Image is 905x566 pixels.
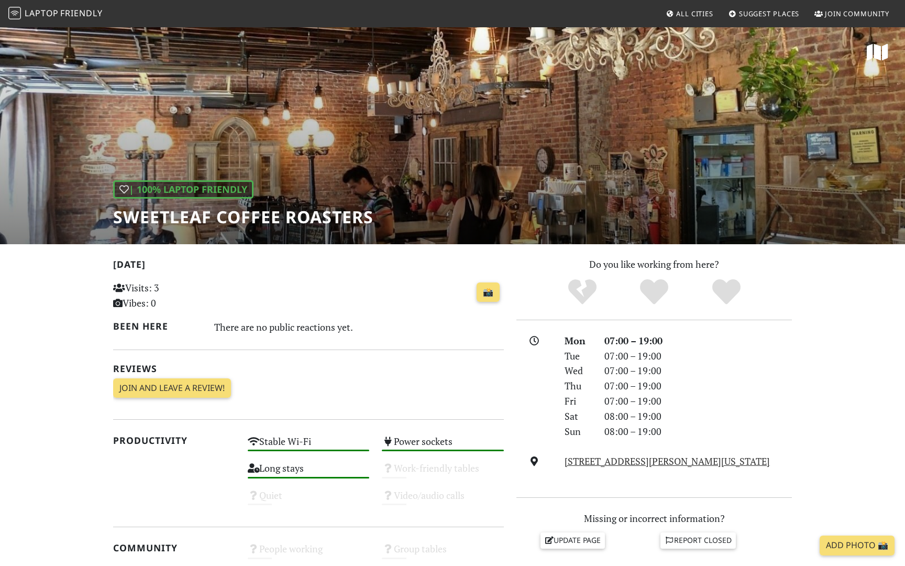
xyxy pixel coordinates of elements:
[546,278,619,307] div: No
[113,321,202,332] h2: Been here
[113,435,235,446] h2: Productivity
[598,363,798,378] div: 07:00 – 19:00
[558,378,598,394] div: Thu
[241,460,376,486] div: Long stays
[558,363,598,378] div: Wed
[214,319,504,335] div: There are no public reactions yet.
[8,7,21,19] img: LaptopFriendly
[113,280,235,311] p: Visits: 3 Vibes: 0
[676,9,713,18] span: All Cities
[558,333,598,349] div: Mon
[376,433,510,460] div: Power sockets
[241,487,376,514] div: Quiet
[660,532,736,548] a: Report closed
[661,4,718,23] a: All Cities
[558,349,598,364] div: Tue
[113,180,253,199] div: | 100% Laptop Friendly
[598,394,798,409] div: 07:00 – 19:00
[60,7,102,19] span: Friendly
[598,378,798,394] div: 07:00 – 19:00
[558,394,598,409] div: Fri
[113,363,504,374] h2: Reviews
[724,4,804,23] a: Suggest Places
[477,282,500,302] a: 📸
[598,409,798,424] div: 08:00 – 19:00
[618,278,690,307] div: Yes
[376,487,510,514] div: Video/audio calls
[810,4,893,23] a: Join Community
[376,460,510,486] div: Work-friendly tables
[113,207,373,227] h1: Sweetleaf Coffee Roasters
[113,542,235,553] h2: Community
[516,511,792,526] p: Missing or incorrect information?
[113,259,504,274] h2: [DATE]
[8,5,103,23] a: LaptopFriendly LaptopFriendly
[113,378,231,398] a: Join and leave a review!
[565,455,770,467] a: [STREET_ADDRESS][PERSON_NAME][US_STATE]
[739,9,800,18] span: Suggest Places
[598,349,798,364] div: 07:00 – 19:00
[241,433,376,460] div: Stable Wi-Fi
[558,424,598,439] div: Sun
[516,257,792,272] p: Do you like working from here?
[820,536,895,556] a: Add Photo 📸
[825,9,889,18] span: Join Community
[25,7,59,19] span: Laptop
[598,333,798,349] div: 07:00 – 19:00
[690,278,763,307] div: Definitely!
[598,424,798,439] div: 08:00 – 19:00
[558,409,598,424] div: Sat
[540,532,605,548] a: Update page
